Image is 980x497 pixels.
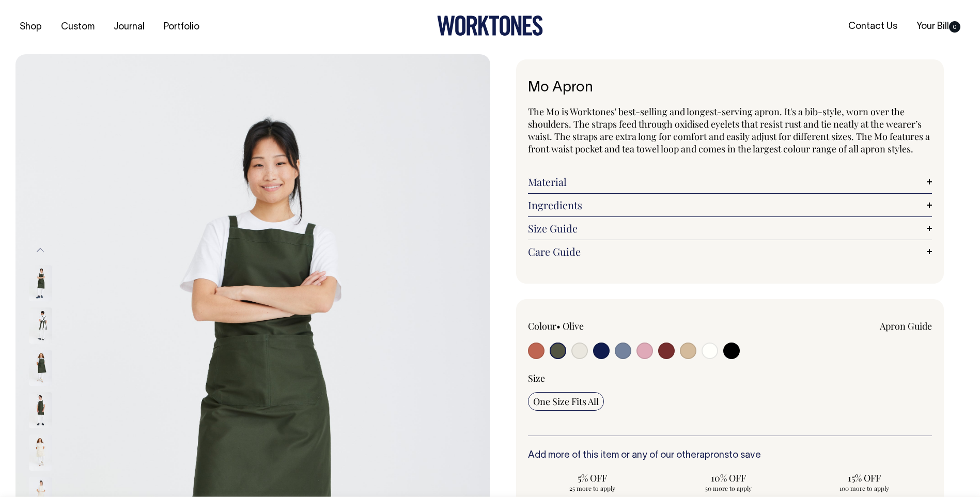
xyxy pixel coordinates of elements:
[160,19,204,36] a: Portfolio
[528,469,658,495] input: 5% OFF 25 more to apply
[949,21,960,33] span: 0
[804,484,924,492] span: 100 more to apply
[15,19,46,36] a: Shop
[29,307,52,344] img: olive
[528,451,932,461] h6: Add more of this item or any of our other to save
[699,451,729,460] a: aprons
[799,469,929,495] input: 15% OFF 100 more to apply
[528,105,930,155] span: The Mo is Worktones' best-selling and longest-serving apron. It's a bib-style, worn over the shou...
[528,320,690,332] div: Colour
[533,472,652,484] span: 5% OFF
[880,320,932,332] a: Apron Guide
[804,472,924,484] span: 15% OFF
[29,392,52,428] img: olive
[556,320,561,332] span: •
[29,265,52,301] img: olive
[57,19,99,36] a: Custom
[29,350,52,386] img: olive
[844,18,901,35] a: Contact Us
[912,18,965,35] a: Your Bill0
[563,320,584,332] label: Olive
[528,80,932,96] h1: Mo Apron
[528,245,932,258] a: Care Guide
[668,472,788,484] span: 10% OFF
[528,222,932,235] a: Size Guide
[533,395,599,408] span: One Size Fits All
[533,484,652,492] span: 25 more to apply
[663,469,793,495] input: 10% OFF 50 more to apply
[110,19,149,36] a: Journal
[528,176,932,188] a: Material
[29,434,52,471] img: natural
[528,372,932,384] div: Size
[528,199,932,211] a: Ingredients
[33,239,48,262] button: Previous
[668,484,788,492] span: 50 more to apply
[528,392,604,411] input: One Size Fits All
